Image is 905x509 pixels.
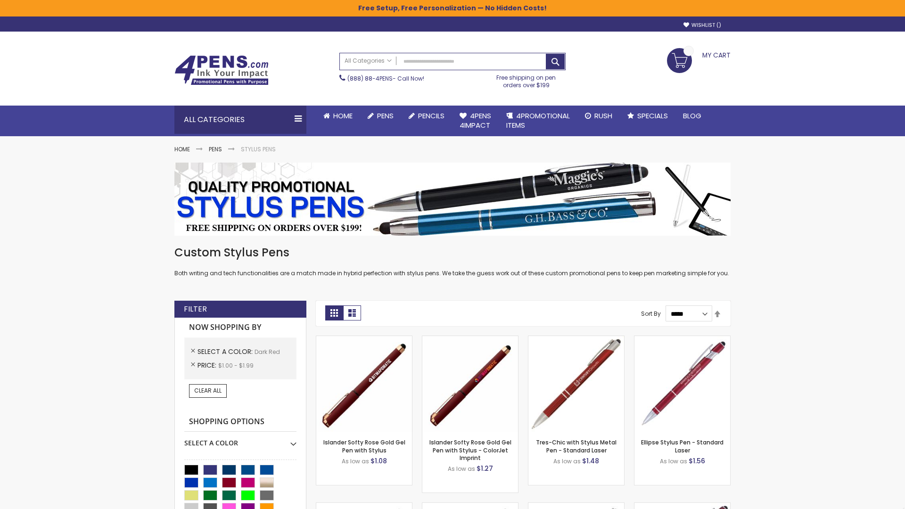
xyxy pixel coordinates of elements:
[689,456,705,466] span: $1.56
[184,412,296,432] strong: Shopping Options
[553,457,581,465] span: As low as
[429,438,511,461] a: Islander Softy Rose Gold Gel Pen with Stylus - ColorJet Imprint
[174,55,269,85] img: 4Pens Custom Pens and Promotional Products
[174,145,190,153] a: Home
[316,336,412,344] a: Islander Softy Rose Gold Gel Pen with Stylus-Dark Red
[422,336,518,432] img: Islander Softy Rose Gold Gel Pen with Stylus - ColorJet Imprint-Dark Red
[340,53,396,69] a: All Categories
[477,464,493,473] span: $1.27
[577,106,620,126] a: Rush
[660,457,687,465] span: As low as
[377,111,394,121] span: Pens
[634,336,730,432] img: Ellipse Stylus Pen - Standard Laser-Dark Red
[683,111,701,121] span: Blog
[316,106,360,126] a: Home
[418,111,444,121] span: Pencils
[683,22,721,29] a: Wishlist
[184,432,296,448] div: Select A Color
[641,310,661,318] label: Sort By
[452,106,499,136] a: 4Pens4impact
[342,457,369,465] span: As low as
[209,145,222,153] a: Pens
[241,145,276,153] strong: Stylus Pens
[594,111,612,121] span: Rush
[370,456,387,466] span: $1.08
[506,111,570,130] span: 4PROMOTIONAL ITEMS
[174,245,731,278] div: Both writing and tech functionalities are a match made in hybrid perfection with stylus pens. We ...
[637,111,668,121] span: Specials
[255,348,280,356] span: Dark Red
[641,438,724,454] a: Ellipse Stylus Pen - Standard Laser
[194,386,222,394] span: Clear All
[536,438,617,454] a: Tres-Chic with Stylus Metal Pen - Standard Laser
[487,70,566,89] div: Free shipping on pen orders over $199
[218,361,254,369] span: $1.00 - $1.99
[323,438,405,454] a: Islander Softy Rose Gold Gel Pen with Stylus
[189,384,227,397] a: Clear All
[174,163,731,236] img: Stylus Pens
[422,336,518,344] a: Islander Softy Rose Gold Gel Pen with Stylus - ColorJet Imprint-Dark Red
[333,111,353,121] span: Home
[634,336,730,344] a: Ellipse Stylus Pen - Standard Laser-Dark Red
[620,106,675,126] a: Specials
[401,106,452,126] a: Pencils
[528,336,624,344] a: Tres-Chic with Stylus Metal Pen - Standard Laser-Dark Red
[582,456,599,466] span: $1.48
[197,347,255,356] span: Select A Color
[528,336,624,432] img: Tres-Chic with Stylus Metal Pen - Standard Laser-Dark Red
[184,318,296,337] strong: Now Shopping by
[316,336,412,432] img: Islander Softy Rose Gold Gel Pen with Stylus-Dark Red
[174,106,306,134] div: All Categories
[174,245,731,260] h1: Custom Stylus Pens
[325,305,343,320] strong: Grid
[345,57,392,65] span: All Categories
[499,106,577,136] a: 4PROMOTIONALITEMS
[347,74,393,82] a: (888) 88-4PENS
[460,111,491,130] span: 4Pens 4impact
[197,361,218,370] span: Price
[360,106,401,126] a: Pens
[184,304,207,314] strong: Filter
[347,74,424,82] span: - Call Now!
[448,465,475,473] span: As low as
[675,106,709,126] a: Blog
